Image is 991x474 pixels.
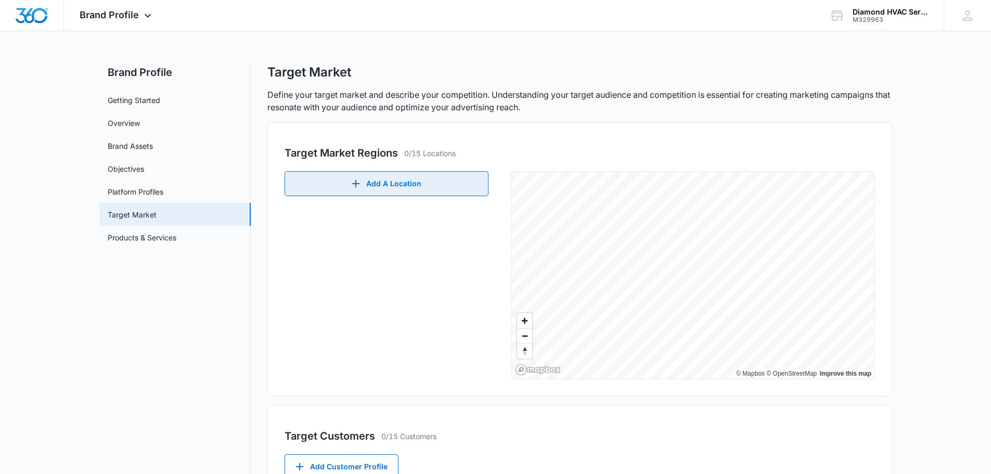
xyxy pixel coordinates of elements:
a: Improve this map [820,370,871,377]
h3: Target Customers [285,428,375,444]
h3: Target Market Regions [285,145,398,161]
a: Overview [108,118,140,129]
button: Reset bearing to north [517,343,532,358]
a: OpenStreetMap [766,370,817,377]
a: Getting Started [108,95,160,106]
h1: Target Market [267,65,351,80]
span: Brand Profile [80,9,139,20]
canvas: Map [512,172,874,379]
a: Objectives [108,163,144,174]
a: Platform Profiles [108,186,163,197]
button: Zoom out [517,328,532,343]
p: Define your target market and describe your competition. Understanding your target audience and c... [267,88,892,113]
h2: Brand Profile [99,65,251,80]
a: Brand Assets [108,140,153,151]
div: account name [853,8,929,16]
span: Reset bearing to north [517,344,532,358]
a: Target Market [108,209,157,220]
p: 0/15 Customers [381,431,436,442]
button: Add A Location [285,171,488,196]
a: Mapbox [736,370,765,377]
a: Mapbox homepage [515,364,561,376]
a: Products & Services [108,232,176,243]
div: account id [853,16,929,23]
span: Zoom out [517,329,532,343]
button: Zoom in [517,313,532,328]
p: 0/15 Locations [404,148,456,159]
